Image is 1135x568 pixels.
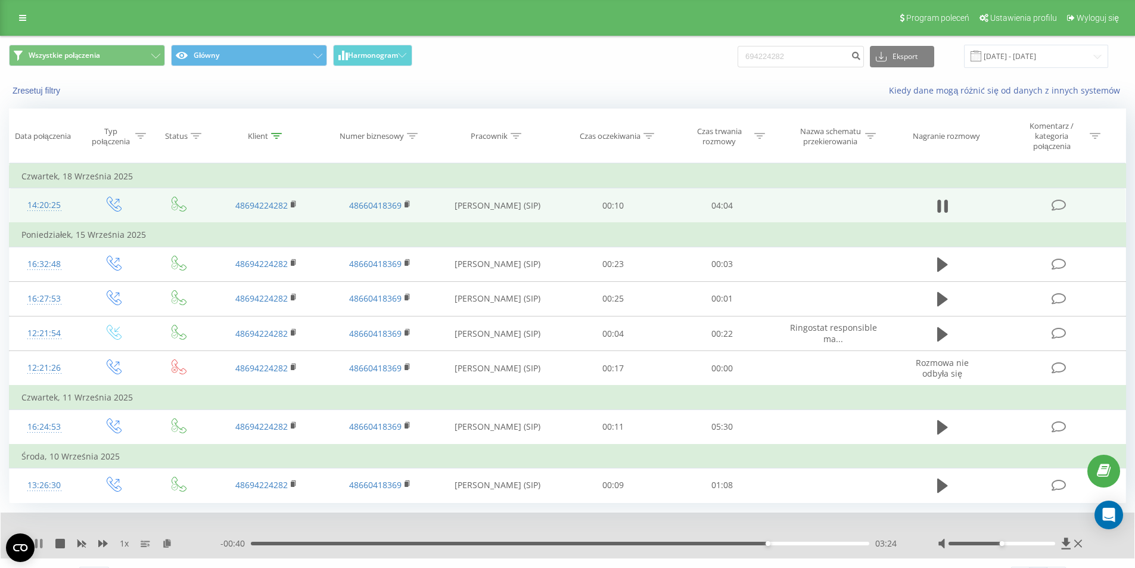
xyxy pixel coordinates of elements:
[559,188,668,224] td: 00:10
[889,85,1126,96] a: Kiedy dane mogą różnić się od danych z innych systemów
[437,316,559,351] td: [PERSON_NAME] (SIP)
[916,357,969,379] span: Rozmowa nie odbyła się
[668,281,777,316] td: 00:01
[235,479,288,491] a: 48694224282
[471,131,508,141] div: Pracownik
[906,13,969,23] span: Program poleceń
[349,200,402,211] a: 48660418369
[235,362,288,374] a: 48694224282
[559,468,668,502] td: 00:09
[10,223,1126,247] td: Poniedziałek, 15 Września 2025
[668,351,777,386] td: 00:00
[348,51,398,60] span: Harmonogram
[437,188,559,224] td: [PERSON_NAME] (SIP)
[220,538,251,550] span: - 00:40
[120,538,129,550] span: 1 x
[668,247,777,281] td: 00:03
[1077,13,1119,23] span: Wyloguj się
[21,194,67,217] div: 14:20:25
[1094,501,1123,529] div: Open Intercom Messenger
[738,46,864,67] input: Wyszukiwanie według numeru
[9,85,66,96] button: Zresetuj filtry
[999,541,1004,546] div: Accessibility label
[990,13,1057,23] span: Ustawienia profilu
[10,386,1126,409] td: Czwartek, 11 Września 2025
[349,479,402,491] a: 48660418369
[559,247,668,281] td: 00:23
[766,541,770,546] div: Accessibility label
[21,356,67,380] div: 12:21:26
[6,533,35,562] button: Open CMP widget
[349,293,402,304] a: 48660418369
[349,421,402,432] a: 48660418369
[559,351,668,386] td: 00:17
[21,415,67,439] div: 16:24:53
[349,258,402,269] a: 48660418369
[437,468,559,502] td: [PERSON_NAME] (SIP)
[10,164,1126,188] td: Czwartek, 18 Września 2025
[668,316,777,351] td: 00:22
[349,362,402,374] a: 48660418369
[248,131,268,141] div: Klient
[165,131,188,141] div: Status
[15,131,71,141] div: Data połączenia
[333,45,412,66] button: Harmonogram
[1017,121,1087,151] div: Komentarz / kategoria połączenia
[437,409,559,445] td: [PERSON_NAME] (SIP)
[10,445,1126,468] td: Środa, 10 Września 2025
[790,322,877,344] span: Ringostat responsible ma...
[29,51,100,60] span: Wszystkie połączenia
[437,281,559,316] td: [PERSON_NAME] (SIP)
[235,200,288,211] a: 48694224282
[89,126,132,147] div: Typ połączenia
[21,287,67,311] div: 16:27:53
[559,409,668,445] td: 00:11
[559,281,668,316] td: 00:25
[798,126,862,147] div: Nazwa schematu przekierowania
[875,538,897,550] span: 03:24
[668,468,777,502] td: 01:08
[235,293,288,304] a: 48694224282
[171,45,327,66] button: Główny
[235,328,288,339] a: 48694224282
[349,328,402,339] a: 48660418369
[9,45,165,66] button: Wszystkie połączenia
[235,421,288,432] a: 48694224282
[235,258,288,269] a: 48694224282
[21,253,67,276] div: 16:32:48
[668,188,777,224] td: 04:04
[437,351,559,386] td: [PERSON_NAME] (SIP)
[340,131,404,141] div: Numer biznesowy
[913,131,980,141] div: Nagranie rozmowy
[559,316,668,351] td: 00:04
[668,409,777,445] td: 05:30
[21,322,67,345] div: 12:21:54
[870,46,934,67] button: Eksport
[580,131,640,141] div: Czas oczekiwania
[437,247,559,281] td: [PERSON_NAME] (SIP)
[21,474,67,497] div: 13:26:30
[688,126,751,147] div: Czas trwania rozmowy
